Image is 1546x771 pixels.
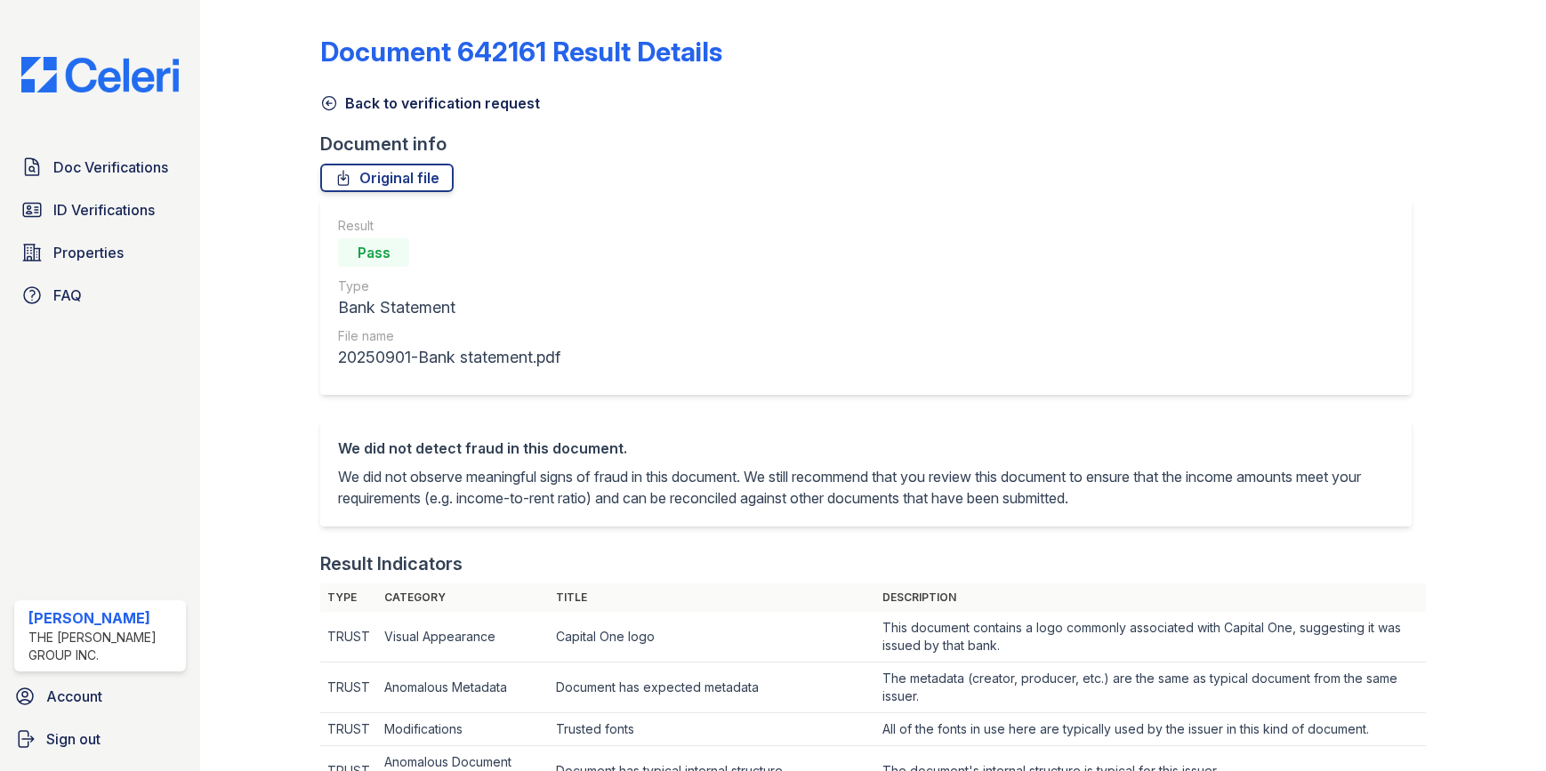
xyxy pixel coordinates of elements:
[320,36,722,68] a: Document 642161 Result Details
[7,721,193,757] a: Sign out
[320,551,463,576] div: Result Indicators
[53,157,168,178] span: Doc Verifications
[7,57,193,92] img: CE_Logo_Blue-a8612792a0a2168367f1c8372b55b34899dd931a85d93a1a3d3e32e68fde9ad4.png
[338,295,560,320] div: Bank Statement
[875,612,1426,663] td: This document contains a logo commonly associated with Capital One, suggesting it was issued by t...
[549,583,874,612] th: Title
[377,583,549,612] th: Category
[7,679,193,714] a: Account
[875,713,1426,746] td: All of the fonts in use here are typically used by the issuer in this kind of document.
[46,728,101,750] span: Sign out
[549,663,874,713] td: Document has expected metadata
[320,583,377,612] th: Type
[320,164,454,192] a: Original file
[377,663,549,713] td: Anomalous Metadata
[338,466,1393,509] p: We did not observe meaningful signs of fraud in this document. We still recommend that you review...
[46,686,102,707] span: Account
[53,285,82,306] span: FAQ
[14,277,186,313] a: FAQ
[549,713,874,746] td: Trusted fonts
[14,192,186,228] a: ID Verifications
[338,217,560,235] div: Result
[338,277,560,295] div: Type
[875,583,1426,612] th: Description
[14,235,186,270] a: Properties
[549,612,874,663] td: Capital One logo
[14,149,186,185] a: Doc Verifications
[53,199,155,221] span: ID Verifications
[28,607,179,629] div: [PERSON_NAME]
[338,438,1393,459] div: We did not detect fraud in this document.
[320,612,377,663] td: TRUST
[338,327,560,345] div: File name
[338,238,409,267] div: Pass
[320,663,377,713] td: TRUST
[320,92,540,114] a: Back to verification request
[875,663,1426,713] td: The metadata (creator, producer, etc.) are the same as typical document from the same issuer.
[377,612,549,663] td: Visual Appearance
[320,132,1425,157] div: Document info
[377,713,549,746] td: Modifications
[320,713,377,746] td: TRUST
[53,242,124,263] span: Properties
[28,629,179,664] div: The [PERSON_NAME] Group Inc.
[338,345,560,370] div: 20250901-Bank statement.pdf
